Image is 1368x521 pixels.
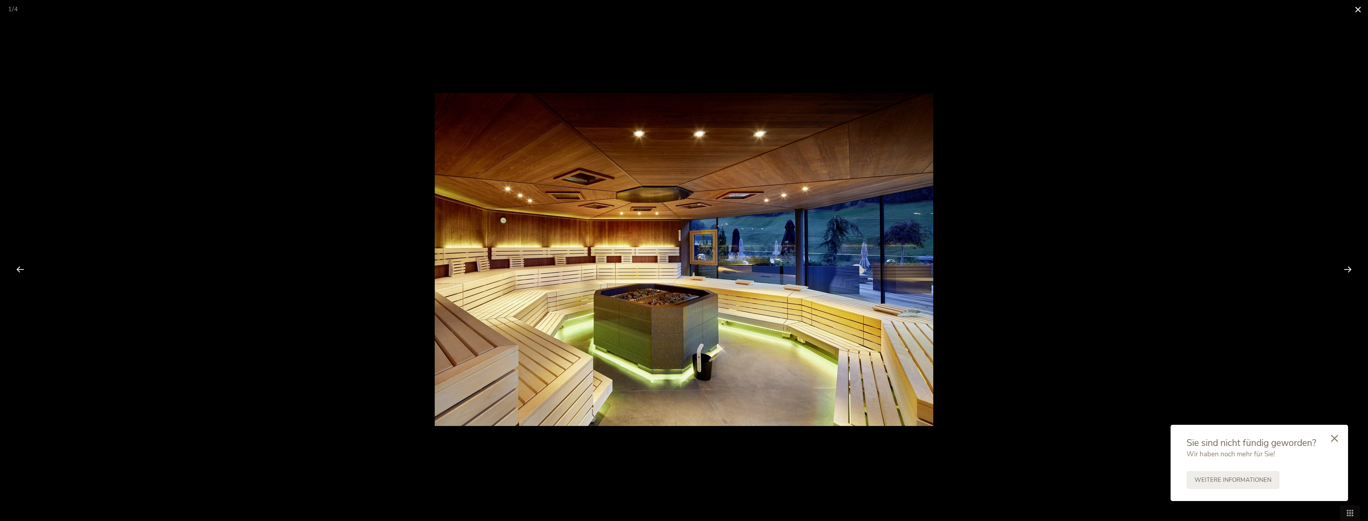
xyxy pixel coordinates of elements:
[1187,437,1316,449] span: Sie sind nicht fündig geworden?
[435,93,933,426] img: csm_9_Sauna_1_da02dea5c7.jpg
[1195,476,1271,484] span: Weitere Informationen
[8,5,12,14] span: 1
[1187,471,1279,489] a: Weitere Informationen
[14,5,18,14] span: 4
[1187,450,1275,459] span: Wir haben noch mehr für Sie!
